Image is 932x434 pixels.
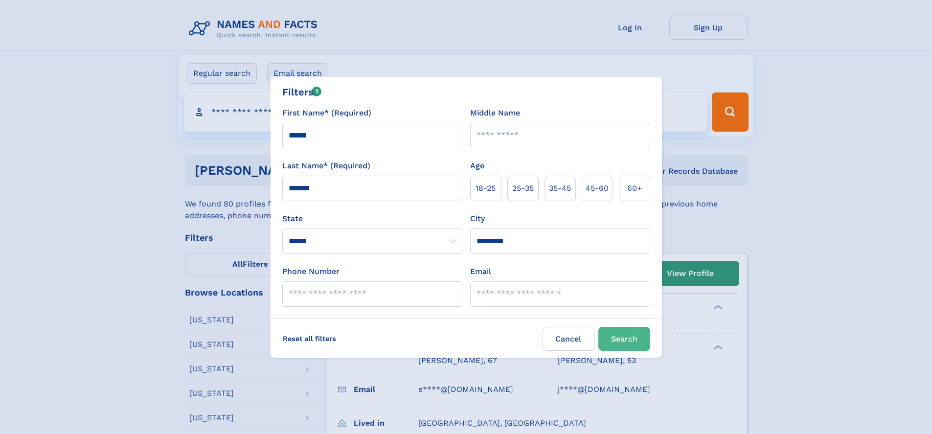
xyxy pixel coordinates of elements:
[512,183,534,194] span: 25‑35
[470,160,484,172] label: Age
[282,160,370,172] label: Last Name* (Required)
[543,327,594,351] label: Cancel
[282,85,322,99] div: Filters
[282,266,340,277] label: Phone Number
[282,213,462,225] label: State
[282,107,371,119] label: First Name* (Required)
[476,183,496,194] span: 18‑25
[470,266,491,277] label: Email
[598,327,650,351] button: Search
[549,183,571,194] span: 35‑45
[627,183,642,194] span: 60+
[276,327,342,350] label: Reset all filters
[470,213,485,225] label: City
[586,183,609,194] span: 45‑60
[470,107,520,119] label: Middle Name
